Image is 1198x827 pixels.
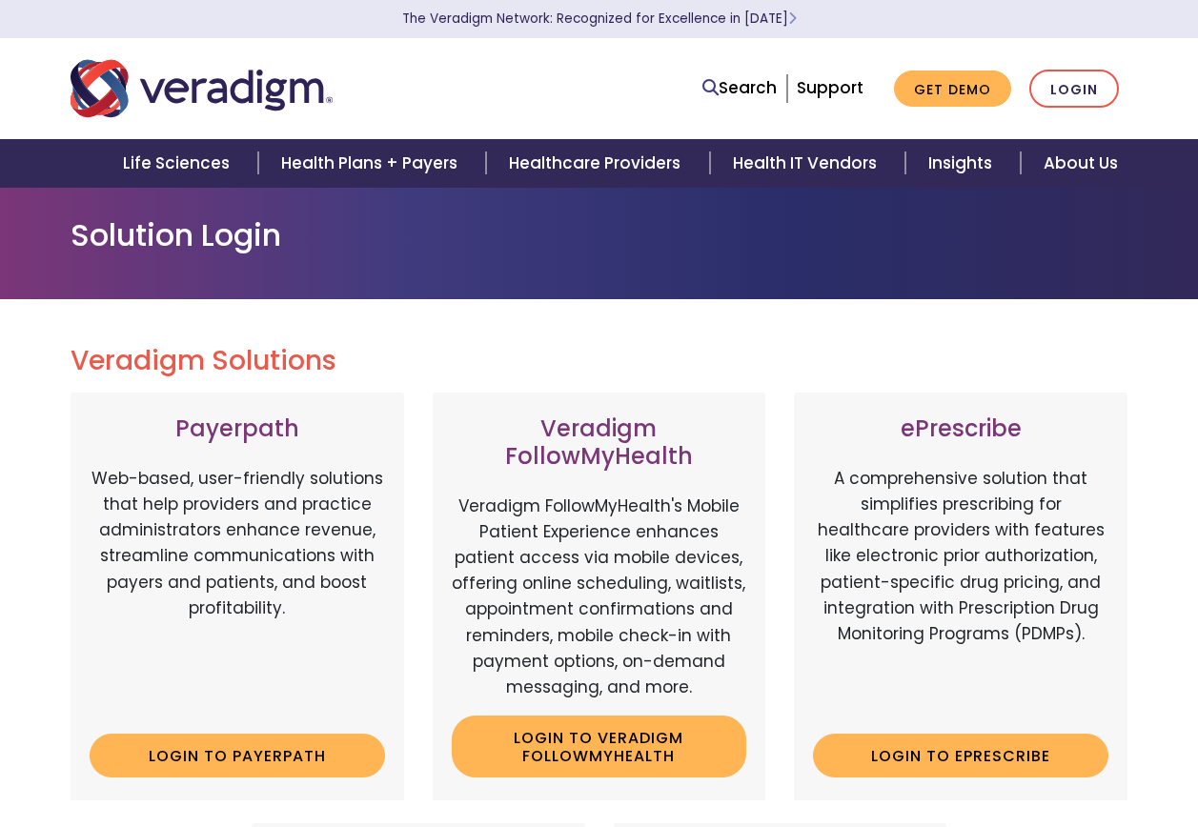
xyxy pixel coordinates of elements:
[702,75,777,101] a: Search
[788,10,797,28] span: Learn More
[452,716,747,777] a: Login to Veradigm FollowMyHealth
[452,494,747,701] p: Veradigm FollowMyHealth's Mobile Patient Experience enhances patient access via mobile devices, o...
[71,57,333,120] img: Veradigm logo
[100,139,258,188] a: Life Sciences
[1021,139,1141,188] a: About Us
[813,415,1108,443] h3: ePrescribe
[905,139,1021,188] a: Insights
[813,734,1108,777] a: Login to ePrescribe
[797,76,863,99] a: Support
[813,466,1108,718] p: A comprehensive solution that simplifies prescribing for healthcare providers with features like ...
[90,734,385,777] a: Login to Payerpath
[452,415,747,471] h3: Veradigm FollowMyHealth
[258,139,486,188] a: Health Plans + Payers
[894,71,1011,108] a: Get Demo
[486,139,709,188] a: Healthcare Providers
[90,415,385,443] h3: Payerpath
[71,217,1128,253] h1: Solution Login
[710,139,905,188] a: Health IT Vendors
[90,466,385,718] p: Web-based, user-friendly solutions that help providers and practice administrators enhance revenu...
[1029,70,1119,109] a: Login
[402,10,797,28] a: The Veradigm Network: Recognized for Excellence in [DATE]Learn More
[71,345,1128,377] h2: Veradigm Solutions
